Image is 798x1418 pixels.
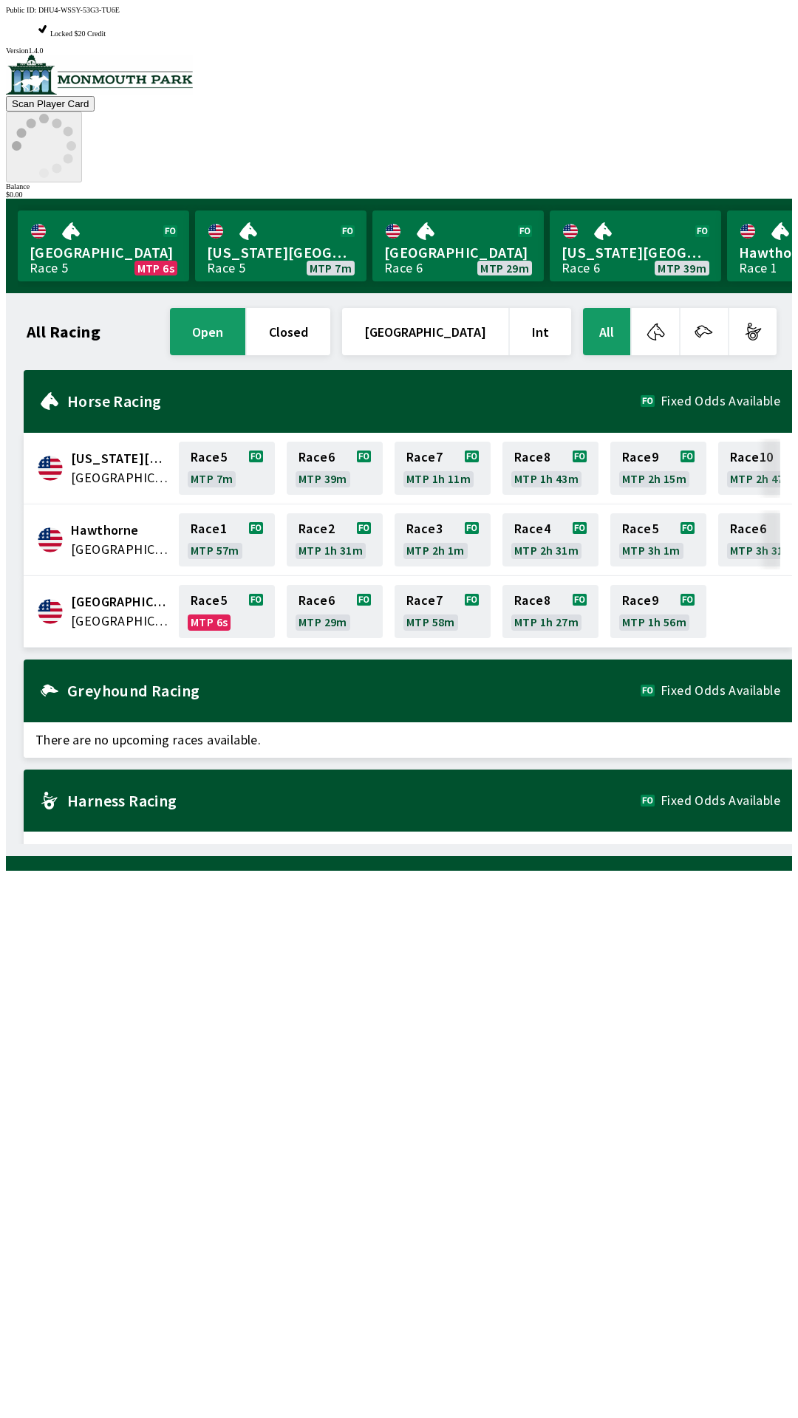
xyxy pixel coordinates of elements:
[610,442,706,495] a: Race9MTP 2h 15m
[550,210,721,281] a: [US_STATE][GEOGRAPHIC_DATA]Race 6MTP 39m
[191,523,227,535] span: Race 1
[514,544,579,556] span: MTP 2h 31m
[406,473,471,484] span: MTP 1h 11m
[406,595,443,606] span: Race 7
[287,442,383,495] a: Race6MTP 39m
[372,210,544,281] a: [GEOGRAPHIC_DATA]Race 6MTP 29m
[562,262,600,274] div: Race 6
[287,585,383,638] a: Race6MTP 29m
[179,513,275,566] a: Race1MTP 57m
[71,592,170,612] span: Monmouth Park
[299,595,335,606] span: Race 6
[287,513,383,566] a: Race2MTP 1h 31m
[6,182,792,191] div: Balance
[6,55,193,95] img: venue logo
[384,243,532,262] span: [GEOGRAPHIC_DATA]
[661,395,780,407] span: Fixed Odds Available
[299,473,347,484] span: MTP 39m
[661,795,780,806] span: Fixed Odds Available
[18,210,189,281] a: [GEOGRAPHIC_DATA]Race 5MTP 6s
[622,523,658,535] span: Race 5
[583,308,630,355] button: All
[610,513,706,566] a: Race5MTP 3h 1m
[661,685,780,696] span: Fixed Odds Available
[730,451,773,463] span: Race 10
[71,612,170,631] span: United States
[24,832,792,867] span: There are no upcoming races available.
[395,442,491,495] a: Race7MTP 1h 11m
[622,616,686,628] span: MTP 1h 56m
[27,326,100,338] h1: All Racing
[406,523,443,535] span: Race 3
[514,595,550,606] span: Race 8
[299,544,363,556] span: MTP 1h 31m
[191,544,239,556] span: MTP 57m
[514,473,579,484] span: MTP 1h 43m
[67,795,641,806] h2: Harness Racing
[207,243,355,262] span: [US_STATE][GEOGRAPHIC_DATA]
[384,262,423,274] div: Race 6
[730,544,794,556] span: MTP 3h 31m
[299,523,335,535] span: Race 2
[299,616,347,628] span: MTP 29m
[38,6,120,14] span: DHU4-WSSY-53G3-TU6E
[562,243,709,262] span: [US_STATE][GEOGRAPHIC_DATA]
[730,473,794,484] span: MTP 2h 47m
[50,30,106,38] span: Locked $20 Credit
[71,449,170,468] span: Delaware Park
[658,262,706,274] span: MTP 39m
[406,616,455,628] span: MTP 58m
[502,585,598,638] a: Race8MTP 1h 27m
[730,523,766,535] span: Race 6
[71,521,170,540] span: Hawthorne
[30,243,177,262] span: [GEOGRAPHIC_DATA]
[622,473,686,484] span: MTP 2h 15m
[191,616,228,628] span: MTP 6s
[395,585,491,638] a: Race7MTP 58m
[195,210,366,281] a: [US_STATE][GEOGRAPHIC_DATA]Race 5MTP 7m
[6,96,95,112] button: Scan Player Card
[179,585,275,638] a: Race5MTP 6s
[6,47,792,55] div: Version 1.4.0
[191,473,233,484] span: MTP 7m
[510,308,571,355] button: Int
[207,262,245,274] div: Race 5
[502,442,598,495] a: Race8MTP 1h 43m
[179,442,275,495] a: Race5MTP 7m
[24,722,792,758] span: There are no upcoming races available.
[514,616,579,628] span: MTP 1h 27m
[622,544,681,556] span: MTP 3h 1m
[739,262,777,274] div: Race 1
[247,308,330,355] button: closed
[6,6,792,14] div: Public ID:
[30,262,68,274] div: Race 5
[610,585,706,638] a: Race9MTP 1h 56m
[191,451,227,463] span: Race 5
[514,451,550,463] span: Race 8
[310,262,352,274] span: MTP 7m
[191,595,227,606] span: Race 5
[71,540,170,559] span: United States
[622,451,658,463] span: Race 9
[71,468,170,487] span: United States
[6,191,792,199] div: $ 0.00
[67,395,641,407] h2: Horse Racing
[514,523,550,535] span: Race 4
[137,262,174,274] span: MTP 6s
[299,451,335,463] span: Race 6
[406,544,465,556] span: MTP 2h 1m
[480,262,529,274] span: MTP 29m
[342,308,508,355] button: [GEOGRAPHIC_DATA]
[67,685,641,696] h2: Greyhound Racing
[170,308,245,355] button: open
[406,451,443,463] span: Race 7
[622,595,658,606] span: Race 9
[395,513,491,566] a: Race3MTP 2h 1m
[502,513,598,566] a: Race4MTP 2h 31m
